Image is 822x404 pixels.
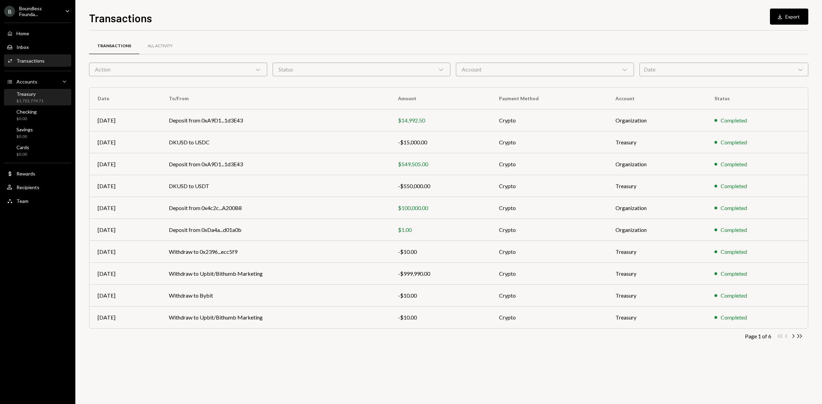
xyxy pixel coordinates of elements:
[161,153,390,175] td: Deposit from 0xA9D1...1d3E43
[98,182,152,190] div: [DATE]
[16,134,33,140] div: $0.00
[398,182,483,190] div: -$550,000.00
[390,88,491,109] th: Amount
[491,88,608,109] th: Payment Method
[4,125,71,141] a: Savings$0.00
[4,54,71,67] a: Transactions
[16,79,37,84] div: Accounts
[706,88,808,109] th: Status
[721,138,747,146] div: Completed
[16,198,28,204] div: Team
[98,270,152,278] div: [DATE]
[4,181,71,193] a: Recipients
[89,37,139,55] a: Transactions
[491,263,608,285] td: Crypto
[491,285,608,307] td: Crypto
[273,63,451,76] div: Status
[607,307,706,328] td: Treasury
[16,98,43,104] div: $1,753,779.71
[16,144,29,150] div: Cards
[491,219,608,241] td: Crypto
[161,241,390,263] td: Withdraw to 0x2396...ecc5f9
[398,313,483,322] div: -$10.00
[398,160,483,168] div: $549,505.00
[721,182,747,190] div: Completed
[98,160,152,168] div: [DATE]
[398,270,483,278] div: -$999,990.00
[98,313,152,322] div: [DATE]
[745,333,771,339] div: Page 1 of 6
[607,175,706,197] td: Treasury
[139,37,181,55] a: All Activity
[4,107,71,123] a: Checking$0.00
[16,58,45,64] div: Transactions
[4,27,71,39] a: Home
[491,131,608,153] td: Crypto
[98,248,152,256] div: [DATE]
[161,131,390,153] td: DKUSD to USDC
[491,153,608,175] td: Crypto
[98,204,152,212] div: [DATE]
[161,285,390,307] td: Withdraw to Bybit
[97,43,131,49] div: Transactions
[607,241,706,263] td: Treasury
[721,248,747,256] div: Completed
[161,219,390,241] td: Deposit from 0xDa4a...d01a0b
[98,226,152,234] div: [DATE]
[398,248,483,256] div: -$10.00
[491,241,608,263] td: Crypto
[721,313,747,322] div: Completed
[4,167,71,180] a: Rewards
[19,5,60,17] div: Boundless Founda...
[4,195,71,207] a: Team
[398,291,483,300] div: -$10.00
[16,127,33,132] div: Savings
[161,197,390,219] td: Deposit from 0x4c2c...A200B8
[16,152,29,157] div: $0.00
[161,109,390,131] td: Deposit from 0xA9D1...1d3E43
[98,116,152,125] div: [DATE]
[161,263,390,285] td: Withdraw to Upbit/Bithumb Marketing
[89,88,161,109] th: Date
[491,197,608,219] td: Crypto
[16,30,29,36] div: Home
[16,184,39,190] div: Recipients
[721,291,747,300] div: Completed
[398,204,483,212] div: $100,000.00
[4,75,71,88] a: Accounts
[89,63,267,76] div: Action
[721,226,747,234] div: Completed
[4,41,71,53] a: Inbox
[161,175,390,197] td: DKUSD to USDT
[16,91,43,97] div: Treasury
[721,270,747,278] div: Completed
[491,109,608,131] td: Crypto
[161,307,390,328] td: Withdraw to Upbit/Bithumb Marketing
[770,9,808,25] button: Export
[398,116,483,125] div: $14,992.50
[161,88,390,109] th: To/From
[148,43,173,49] div: All Activity
[607,153,706,175] td: Organization
[491,175,608,197] td: Crypto
[607,219,706,241] td: Organization
[4,6,15,17] div: B
[16,171,35,177] div: Rewards
[607,131,706,153] td: Treasury
[607,263,706,285] td: Treasury
[607,285,706,307] td: Treasury
[98,138,152,146] div: [DATE]
[456,63,634,76] div: Account
[89,11,152,25] h1: Transactions
[721,160,747,168] div: Completed
[16,44,29,50] div: Inbox
[4,89,71,105] a: Treasury$1,753,779.71
[639,63,809,76] div: Date
[491,307,608,328] td: Crypto
[98,291,152,300] div: [DATE]
[16,109,37,115] div: Checking
[398,226,483,234] div: $1.00
[398,138,483,146] div: -$15,000.00
[721,204,747,212] div: Completed
[607,109,706,131] td: Organization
